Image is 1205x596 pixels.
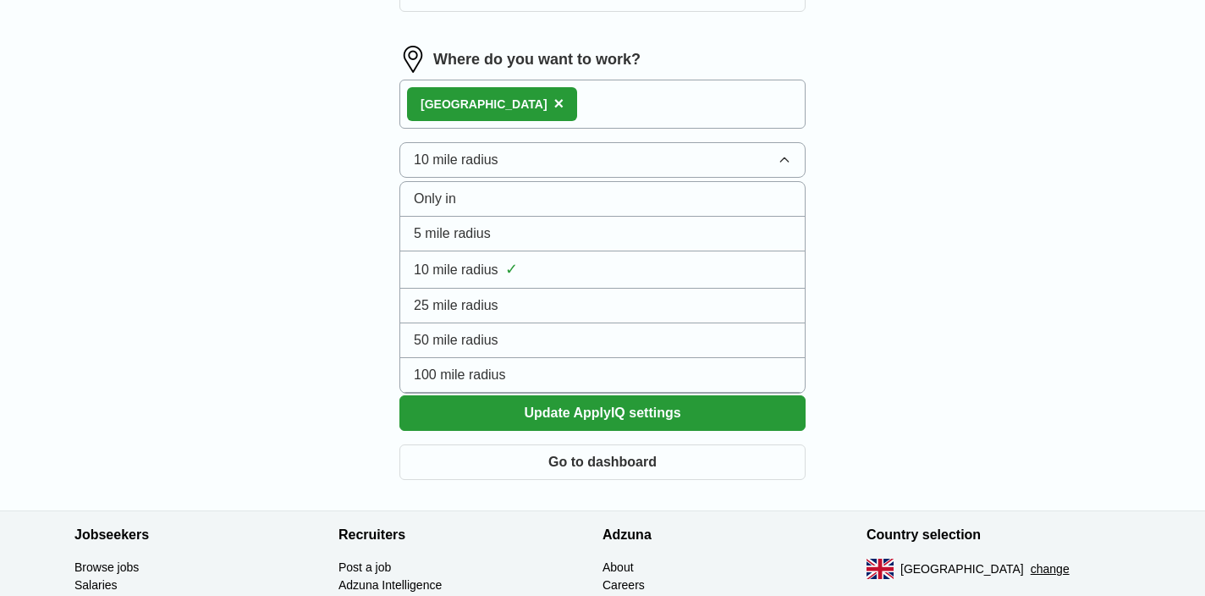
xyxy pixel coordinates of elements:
[414,260,498,280] span: 10 mile radius
[399,46,426,73] img: location.png
[399,142,806,178] button: 10 mile radius
[602,578,645,592] a: Careers
[74,578,118,592] a: Salaries
[338,560,391,574] a: Post a job
[74,560,139,574] a: Browse jobs
[414,295,498,316] span: 25 mile radius
[414,150,498,170] span: 10 mile radius
[867,511,1131,559] h4: Country selection
[900,560,1024,578] span: [GEOGRAPHIC_DATA]
[1031,560,1070,578] button: change
[505,258,518,281] span: ✓
[554,91,564,117] button: ×
[338,578,442,592] a: Adzuna Intelligence
[554,94,564,113] span: ×
[414,189,456,209] span: Only in
[433,48,641,71] label: Where do you want to work?
[414,365,506,385] span: 100 mile radius
[414,223,491,244] span: 5 mile radius
[399,444,806,480] button: Go to dashboard
[867,559,894,579] img: UK flag
[414,330,498,350] span: 50 mile radius
[602,560,634,574] a: About
[399,395,806,431] button: Update ApplyIQ settings
[421,96,547,113] div: [GEOGRAPHIC_DATA]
